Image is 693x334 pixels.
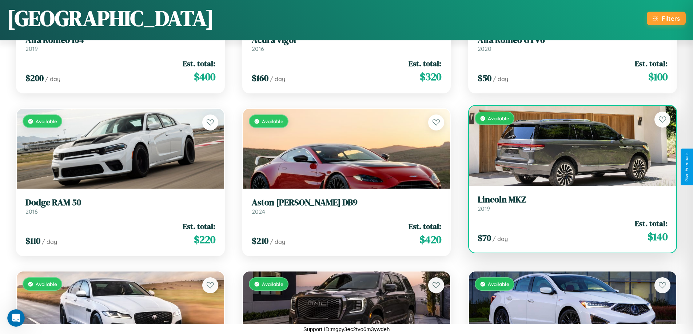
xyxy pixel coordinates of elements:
span: $ 70 [478,232,491,244]
span: $ 210 [252,235,268,247]
span: 2016 [25,208,38,215]
span: Est. total: [635,58,668,69]
span: Est. total: [409,221,441,232]
span: $ 220 [194,232,215,247]
span: / day [493,75,508,83]
span: Available [488,281,509,287]
p: Support ID: mgpy3ec2tvo6m3ywdeh [303,324,390,334]
span: Available [488,115,509,121]
span: Available [262,281,283,287]
span: / day [42,238,57,245]
span: / day [270,238,285,245]
a: Alfa Romeo 1642019 [25,35,215,53]
span: / day [45,75,60,83]
span: / day [270,75,285,83]
span: $ 50 [478,72,491,84]
div: Filters [662,15,680,22]
span: 2019 [478,205,490,212]
span: 2019 [25,45,38,52]
span: 2024 [252,208,265,215]
span: $ 200 [25,72,44,84]
button: Filters [647,12,686,25]
h3: Dodge RAM 50 [25,197,215,208]
a: Dodge RAM 502016 [25,197,215,215]
span: $ 100 [648,69,668,84]
h3: Lincoln MKZ [478,194,668,205]
span: Est. total: [183,58,215,69]
span: Est. total: [183,221,215,232]
span: $ 400 [194,69,215,84]
span: Available [36,281,57,287]
a: Lincoln MKZ2019 [478,194,668,212]
span: 2016 [252,45,264,52]
a: Acura Vigor2016 [252,35,442,53]
span: Available [36,118,57,124]
span: Est. total: [409,58,441,69]
span: Available [262,118,283,124]
h3: Aston [PERSON_NAME] DB9 [252,197,442,208]
span: $ 320 [420,69,441,84]
span: $ 420 [419,232,441,247]
a: Aston [PERSON_NAME] DB92024 [252,197,442,215]
h1: [GEOGRAPHIC_DATA] [7,3,214,33]
div: Give Feedback [684,152,689,182]
span: Est. total: [635,218,668,229]
span: / day [493,235,508,242]
iframe: Intercom live chat [7,309,25,327]
a: Alfa Romeo GTV62020 [478,35,668,53]
span: $ 160 [252,72,268,84]
span: 2020 [478,45,491,52]
span: $ 140 [648,229,668,244]
span: $ 110 [25,235,40,247]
